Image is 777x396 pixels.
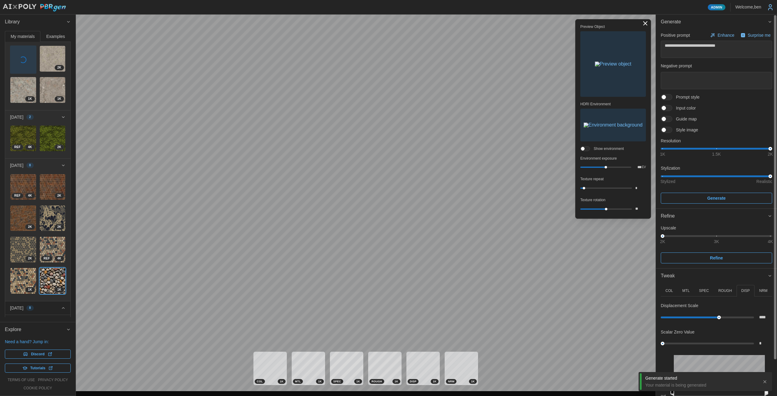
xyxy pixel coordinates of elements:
[395,379,398,384] span: 1 K
[672,116,697,122] span: Guide map
[40,237,66,262] img: 3OH8dOOcLztmL0gIbVeh
[580,31,646,97] button: Preview object
[580,198,646,203] p: Texture rotation
[661,225,772,231] p: Upscale
[57,256,61,261] span: 4 K
[295,379,301,384] span: MTL
[28,96,32,101] span: 1 K
[748,32,772,38] p: Surprise me
[28,225,32,229] span: 2 K
[10,174,36,200] a: smnVoxqbWJYfIjVkIeSk4KREF
[709,31,736,39] button: Enhance
[710,253,723,263] span: Refine
[5,110,70,124] button: [DATE]2
[40,46,66,72] img: yu9Lh80SJb8YnRlFJa9t
[580,156,646,161] p: Environment exposure
[661,63,772,69] p: Negative prompt
[471,379,475,384] span: 1 K
[40,77,66,103] img: IkEawyA42dFjN5p4DTcq
[5,301,70,315] button: [DATE]8
[29,115,31,120] span: 2
[44,256,50,261] span: REF
[10,205,36,231] img: baI6HOqcN2N0kLHV6HEe
[10,125,36,152] a: TdM3VFpPOfmOIoc5k0OA4KREF
[656,269,777,283] button: Tweak
[10,77,36,103] a: atUsAvqrfrvbK7dszHxB1K
[10,268,36,294] img: PivPJkOK2vv06AM9d33M
[14,193,21,198] span: REF
[39,205,66,232] a: 1vXLSweGIcjDdiMKpgYm2K
[5,159,70,172] button: [DATE]8
[707,193,726,203] span: Generate
[31,350,45,358] span: Discord
[28,256,32,261] span: 2 K
[23,386,52,391] a: cookie policy
[661,303,698,309] p: Displacement Scale
[584,123,643,127] img: Environment background
[718,288,732,293] p: ROUGH
[759,288,767,293] p: NRM
[672,105,696,111] span: Input color
[580,24,646,29] p: Preview Object
[356,379,360,384] span: 1 K
[590,146,624,151] span: Show environment
[57,193,61,198] span: 2 K
[641,19,650,28] button: Toggle viewport controls
[10,268,36,294] a: PivPJkOK2vv06AM9d33M1K
[29,163,31,168] span: 8
[645,375,758,381] div: Generate started
[39,77,66,103] a: IkEawyA42dFjN5p4DTcq1K
[10,237,36,262] img: QCi17TOVhXxFJeKn2Cfk
[661,212,768,220] div: Refine
[39,268,66,294] a: YxssYRIZkHV5myLvHj3a1K
[5,322,66,337] span: Explore
[5,172,70,301] div: [DATE]8
[410,379,416,384] span: DISP
[656,15,777,29] button: Generate
[739,31,772,39] button: Surprise me
[661,165,772,171] p: Stylization
[711,5,722,10] span: Admin
[28,287,32,292] span: 1 K
[656,209,777,224] button: Refine
[40,268,66,294] img: YxssYRIZkHV5myLvHj3a
[333,379,341,384] span: SPEC
[10,305,23,311] p: [DATE]
[257,379,263,384] span: COL
[682,288,690,293] p: MTL
[656,223,777,268] div: Refine
[10,174,36,200] img: smnVoxqbWJYfIjVkIeSk
[672,94,700,100] span: Prompt style
[10,114,23,120] p: [DATE]
[57,65,61,70] span: 2 K
[57,225,61,229] span: 2 K
[5,44,70,110] div: [DATE]3
[2,4,66,12] img: AIxPoly PBRgen
[38,377,68,383] a: privacy policy
[448,379,454,384] span: NRM
[580,109,646,141] button: Environment background
[661,32,690,38] p: Positive prompt
[595,62,631,66] img: Preview object
[57,145,61,150] span: 2 K
[10,162,23,168] p: [DATE]
[580,177,646,182] p: Texture repeat
[40,126,66,151] img: Nv7kY5UauIg1uLrKqlXU
[661,138,772,144] p: Resolution
[39,46,66,72] a: yu9Lh80SJb8YnRlFJa9t2K
[661,15,768,29] span: Generate
[280,379,283,384] span: 1 K
[11,34,35,39] span: My materials
[10,205,36,232] a: baI6HOqcN2N0kLHV6HEe2K
[46,34,65,39] span: Examples
[642,166,646,169] p: EV
[57,96,61,101] span: 1 K
[735,4,761,10] p: Welcome, ben
[10,77,36,103] img: atUsAvqrfrvbK7dszHxB
[580,102,646,107] p: HDRI Environment
[39,236,66,263] a: 3OH8dOOcLztmL0gIbVeh4KREF
[39,125,66,152] a: Nv7kY5UauIg1uLrKqlXU2K
[5,315,70,328] button: [DATE]1
[318,379,322,384] span: 1 K
[661,193,772,204] button: Generate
